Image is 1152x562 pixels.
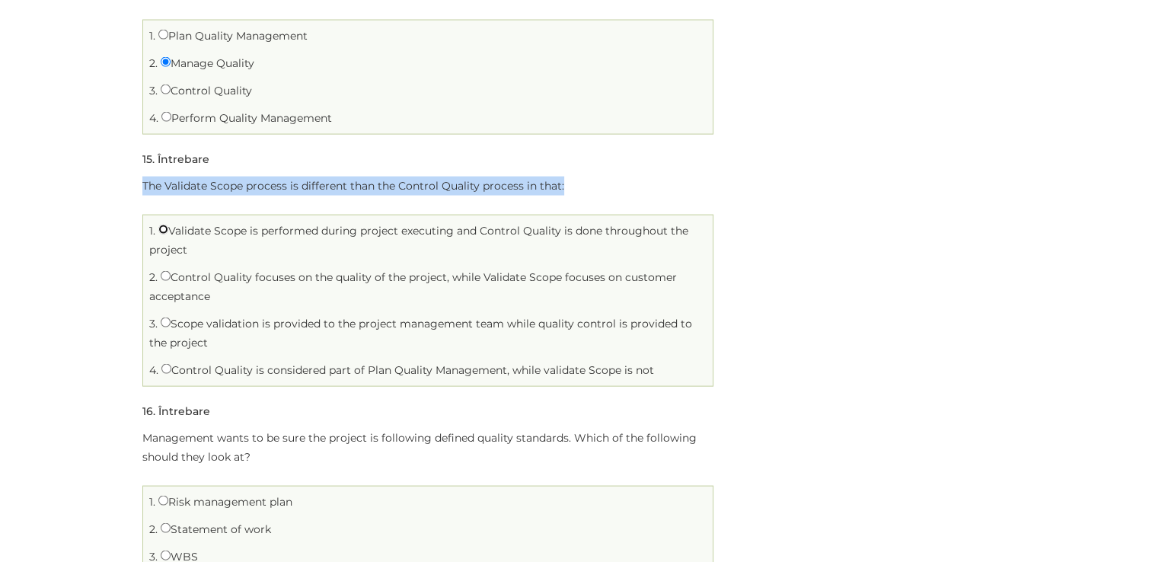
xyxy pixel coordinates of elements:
label: Perform Quality Management [161,111,332,125]
input: Validate Scope is performed during project executing and Control Quality is done throughout the p... [158,225,168,235]
span: 3. [149,84,158,97]
input: Plan Quality Management [158,30,168,40]
label: Validate Scope is performed during project executing and Control Quality is done throughout the p... [149,224,688,257]
label: Control Quality is considered part of Plan Quality Management, while validate Scope is not [161,363,654,377]
span: 2. [149,270,158,284]
label: Plan Quality Management [158,29,308,43]
input: Risk management plan [158,496,168,506]
input: Control Quality is considered part of Plan Quality Management, while validate Scope is not [161,364,171,374]
span: 4. [149,111,158,125]
input: Control Quality [161,85,171,94]
h5: . Întrebare [142,154,209,165]
span: 1. [149,29,155,43]
p: The Validate Scope process is different than the Control Quality process in that: [142,177,713,196]
span: 4. [149,363,158,377]
span: 16 [142,404,153,418]
span: 1. [149,495,155,509]
input: Manage Quality [161,57,171,67]
span: 15 [142,152,152,166]
span: 3. [149,317,158,330]
label: Control Quality [161,84,252,97]
label: Scope validation is provided to the project management team while quality control is provided to ... [149,317,692,350]
h5: . Întrebare [142,406,210,417]
input: Perform Quality Management [161,112,171,122]
label: Manage Quality [161,56,254,70]
span: 1. [149,224,155,238]
span: 2. [149,56,158,70]
p: Management wants to be sure the project is following defined quality standards. Which of the foll... [142,429,713,467]
input: WBS [161,551,171,560]
label: Statement of work [161,522,271,536]
input: Scope validation is provided to the project management team while quality control is provided to ... [161,318,171,327]
label: Risk management plan [158,495,292,509]
input: Statement of work [161,523,171,533]
span: 2. [149,522,158,536]
input: Control Quality focuses on the quality of the project, while Validate Scope focuses on customer a... [161,271,171,281]
label: Control Quality focuses on the quality of the project, while Validate Scope focuses on customer a... [149,270,677,303]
